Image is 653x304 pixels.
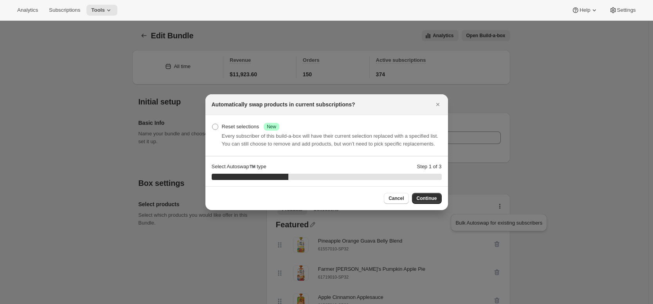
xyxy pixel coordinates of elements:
[417,195,437,201] span: Continue
[417,163,442,171] p: Step 1 of 3
[212,163,266,171] p: Select Autoswap™️ type
[604,5,640,16] button: Settings
[91,7,105,13] span: Tools
[222,133,438,147] span: Every subscriber of this build-a-box will have their current selection replaced with a specified ...
[49,7,80,13] span: Subscriptions
[412,193,442,204] button: Continue
[212,101,355,108] h2: Automatically swap products in current subscriptions?
[267,124,276,130] span: New
[44,5,85,16] button: Subscriptions
[384,193,408,204] button: Cancel
[222,123,279,131] div: Reset selections
[567,5,603,16] button: Help
[17,7,38,13] span: Analytics
[617,7,636,13] span: Settings
[579,7,590,13] span: Help
[432,99,443,110] button: Close
[13,5,43,16] button: Analytics
[86,5,117,16] button: Tools
[389,195,404,201] span: Cancel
